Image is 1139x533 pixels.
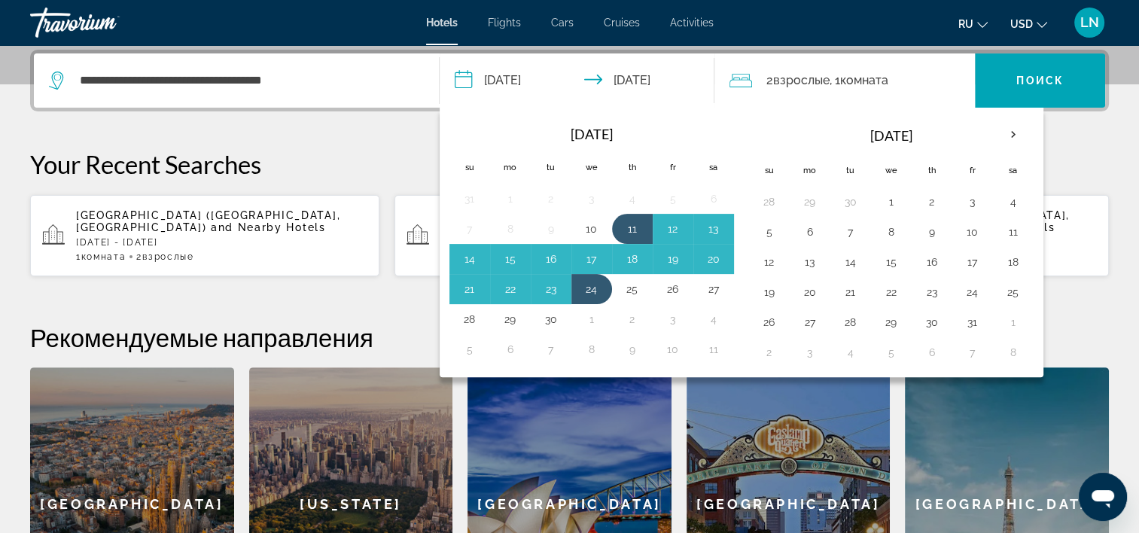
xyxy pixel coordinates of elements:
[426,17,458,29] a: Hotels
[394,194,744,277] button: Sofitel Ambassador Seoul Hotel & Serviced Residences ([GEOGRAPHIC_DATA], [GEOGRAPHIC_DATA]) and N...
[620,279,644,300] button: Day 25
[1010,13,1047,35] button: Change currency
[488,17,521,29] a: Flights
[580,339,604,360] button: Day 8
[458,188,482,209] button: Day 31
[757,282,781,303] button: Day 19
[757,251,781,273] button: Day 12
[1070,7,1109,38] button: User Menu
[958,18,973,30] span: ru
[30,322,1109,352] h2: Рекомендуемые направления
[920,221,944,242] button: Day 9
[702,279,726,300] button: Day 27
[839,282,863,303] button: Day 21
[839,221,863,242] button: Day 7
[879,312,903,333] button: Day 29
[440,53,715,108] button: Check-in date: Sep 11, 2025 Check-out date: Sep 24, 2025
[702,188,726,209] button: Day 6
[30,3,181,42] a: Travorium
[961,342,985,363] button: Day 7
[498,188,522,209] button: Day 1
[757,342,781,363] button: Day 2
[661,248,685,270] button: Day 19
[76,237,367,248] p: [DATE] - [DATE]
[539,188,563,209] button: Day 2
[798,312,822,333] button: Day 27
[490,117,693,151] th: [DATE]
[34,53,1105,108] div: Search widget
[458,339,482,360] button: Day 5
[1001,191,1025,212] button: Day 4
[211,221,326,233] span: and Nearby Hotels
[961,191,985,212] button: Day 3
[839,251,863,273] button: Day 14
[961,221,985,242] button: Day 10
[757,191,781,212] button: Day 28
[1079,473,1127,521] iframe: Button to launch messaging window
[961,282,985,303] button: Day 24
[993,117,1034,152] button: Next month
[1080,15,1099,30] span: LN
[620,339,644,360] button: Day 9
[702,339,726,360] button: Day 11
[1001,282,1025,303] button: Day 25
[839,191,863,212] button: Day 30
[498,218,522,239] button: Day 8
[136,251,193,262] span: 2
[76,251,126,262] span: 1
[458,248,482,270] button: Day 14
[81,251,126,262] span: Комната
[879,342,903,363] button: Day 5
[757,221,781,242] button: Day 5
[580,218,604,239] button: Day 10
[30,149,1109,179] p: Your Recent Searches
[661,309,685,330] button: Day 3
[539,279,563,300] button: Day 23
[839,342,863,363] button: Day 4
[661,218,685,239] button: Day 12
[920,251,944,273] button: Day 16
[798,342,822,363] button: Day 3
[458,279,482,300] button: Day 21
[142,251,193,262] span: Взрослые
[30,194,379,277] button: [GEOGRAPHIC_DATA] ([GEOGRAPHIC_DATA], [GEOGRAPHIC_DATA]) and Nearby Hotels[DATE] - [DATE]1Комната...
[670,17,714,29] a: Activities
[1001,221,1025,242] button: Day 11
[498,309,522,330] button: Day 29
[661,339,685,360] button: Day 10
[620,218,644,239] button: Day 11
[661,279,685,300] button: Day 26
[458,309,482,330] button: Day 28
[580,279,604,300] button: Day 24
[1010,18,1033,30] span: USD
[1016,75,1064,87] span: Поиск
[498,248,522,270] button: Day 15
[498,279,522,300] button: Day 22
[702,248,726,270] button: Day 20
[458,218,482,239] button: Day 7
[620,188,644,209] button: Day 4
[879,282,903,303] button: Day 22
[539,218,563,239] button: Day 9
[580,309,604,330] button: Day 1
[539,248,563,270] button: Day 16
[839,73,888,87] span: Комната
[839,312,863,333] button: Day 28
[551,17,574,29] a: Cars
[961,312,985,333] button: Day 31
[798,221,822,242] button: Day 6
[702,309,726,330] button: Day 4
[1001,312,1025,333] button: Day 1
[620,248,644,270] button: Day 18
[1001,251,1025,273] button: Day 18
[920,191,944,212] button: Day 2
[920,282,944,303] button: Day 23
[961,251,985,273] button: Day 17
[958,13,988,35] button: Change language
[975,53,1105,108] button: Поиск
[539,309,563,330] button: Day 30
[1001,342,1025,363] button: Day 8
[879,251,903,273] button: Day 15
